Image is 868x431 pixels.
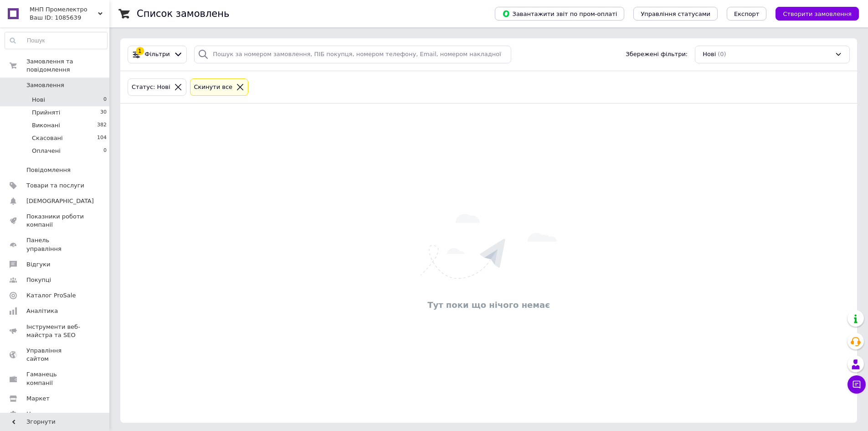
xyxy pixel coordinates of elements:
[32,96,45,104] span: Нові
[26,307,58,315] span: Аналітика
[32,109,60,117] span: Прийняті
[26,291,76,300] span: Каталог ProSale
[495,7,624,21] button: Завантажити звіт по пром-оплаті
[30,5,98,14] span: МНП Промелектро
[30,14,109,22] div: Ваш ID: 1085639
[766,10,859,17] a: Створити замовлення
[192,83,235,92] div: Cкинути все
[26,395,50,403] span: Маркет
[137,8,229,19] h1: Список замовлень
[783,10,852,17] span: Створити замовлення
[26,323,84,339] span: Інструменти веб-майстра та SEO
[26,236,84,253] span: Панель управління
[194,46,511,63] input: Пошук за номером замовлення, ПІБ покупця, номером телефону, Email, номером накладної
[26,347,84,363] span: Управління сайтом
[26,370,84,387] span: Гаманець компанії
[734,10,760,17] span: Експорт
[26,260,50,269] span: Відгуки
[136,47,144,55] div: 1
[32,147,61,155] span: Оплачені
[130,83,172,92] div: Статус: Нові
[32,134,63,142] span: Скасовані
[626,50,688,59] span: Збережені фільтри:
[26,410,73,418] span: Налаштування
[103,147,107,155] span: 0
[26,276,51,284] span: Покупці
[103,96,107,104] span: 0
[32,121,60,130] span: Виконані
[26,213,84,229] span: Показники роботи компанії
[26,81,64,89] span: Замовлення
[633,7,718,21] button: Управління статусами
[26,166,71,174] span: Повідомлення
[502,10,617,18] span: Завантажити звіт по пром-оплаті
[26,57,109,74] span: Замовлення та повідомлення
[26,197,94,205] span: [DEMOGRAPHIC_DATA]
[641,10,710,17] span: Управління статусами
[776,7,859,21] button: Створити замовлення
[125,299,853,311] div: Тут поки що нічого немає
[97,134,107,142] span: 104
[97,121,107,130] span: 382
[145,50,170,59] span: Фільтри
[847,375,866,394] button: Чат з покупцем
[727,7,767,21] button: Експорт
[26,182,84,190] span: Товари та послуги
[703,50,716,59] span: Нові
[5,32,107,49] input: Пошук
[100,109,107,117] span: 30
[718,51,726,57] span: (0)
